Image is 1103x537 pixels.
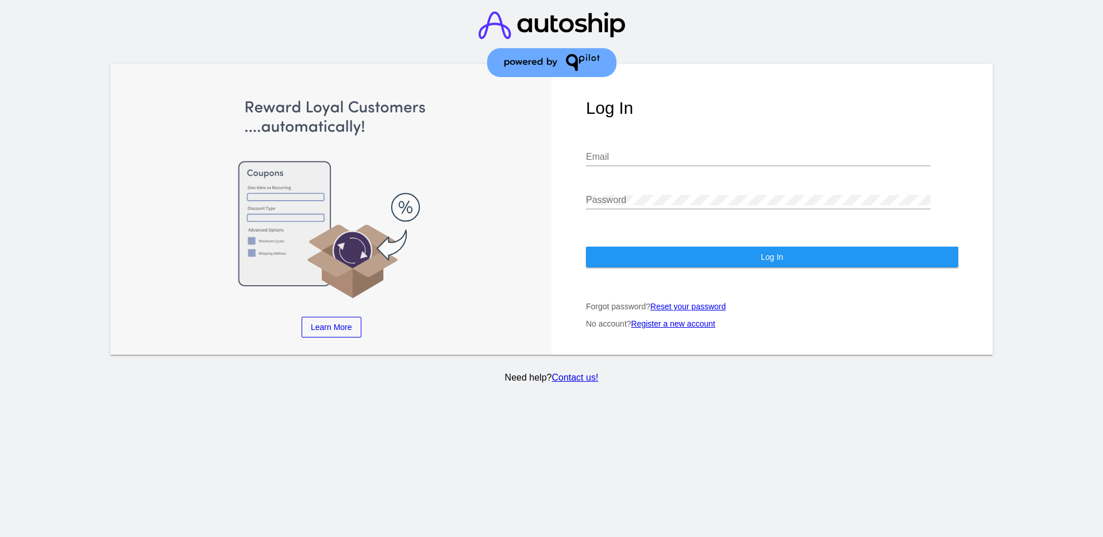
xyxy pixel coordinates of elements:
[650,302,726,311] a: Reset your password
[586,247,958,267] button: Log In
[586,302,958,311] p: Forgot password?
[302,317,361,337] a: Learn More
[586,152,931,162] input: Email
[145,98,518,300] img: Apply Coupons Automatically to Scheduled Orders with QPilot
[586,98,958,118] h1: Log In
[631,319,715,328] a: Register a new account
[109,373,995,383] p: Need help?
[551,373,598,382] a: Contact us!
[311,323,352,332] span: Learn More
[761,252,783,262] span: Log In
[586,319,958,328] p: No account?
